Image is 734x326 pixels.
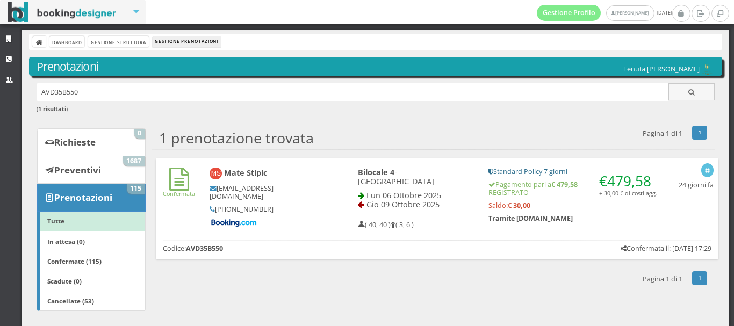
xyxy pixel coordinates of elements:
img: Booking-com-logo.png [210,218,258,228]
b: AVD35B550 [186,244,223,253]
a: Gestione Profilo [537,5,601,21]
span: [DATE] [537,5,672,21]
input: Ricerca cliente - (inserisci il codice, il nome, il cognome, il numero di telefono o la mail) [37,83,669,101]
strong: € 479,58 [551,180,578,189]
b: Prenotazioni [54,191,112,204]
b: Confermate (115) [47,257,102,265]
b: Bilocale 4 [358,167,394,177]
h5: [PHONE_NUMBER] [210,205,321,213]
b: Tramite [DOMAIN_NAME] [488,214,573,223]
b: In attesa (0) [47,237,85,245]
h5: Pagina 1 di 1 [643,129,682,137]
small: + 30,00 € di costi agg. [599,189,657,197]
span: 1687 [123,156,145,166]
b: Cancellate (53) [47,296,94,305]
h5: Tenuta [PERSON_NAME] [623,64,715,75]
h5: Confermata il: [DATE] 17:29 [621,244,711,252]
h5: [EMAIL_ADDRESS][DOMAIN_NAME] [210,184,321,200]
h5: 24 giorni fa [679,181,714,189]
b: Preventivi [54,164,101,176]
b: Scadute (0) [47,277,82,285]
h2: 1 prenotazione trovata [159,129,314,147]
a: Preventivi 1687 [37,156,145,184]
span: 0 [134,129,145,139]
a: Richieste 0 [37,128,145,156]
a: 1 [692,126,708,140]
a: Gestione Struttura [88,36,148,47]
a: 1 [692,271,708,285]
b: Mate Stipic [224,168,267,178]
b: Tutte [47,216,64,225]
a: [PERSON_NAME] [606,5,654,21]
a: Confermate (115) [37,251,145,271]
a: Confermata [163,181,195,198]
a: Tutte [37,211,145,231]
span: 115 [127,184,145,194]
span: Lun 06 Ottobre 2025 [366,190,441,200]
b: 1 risultati [38,105,66,113]
h4: - [GEOGRAPHIC_DATA] [358,168,474,186]
a: In attesa (0) [37,231,145,251]
strong: € 30,00 [508,201,530,210]
a: Scadute (0) [37,271,145,291]
h5: ( 40, 40 ) ( 3, 6 ) [358,221,414,229]
img: Mate Stipic [210,168,222,180]
h5: Saldo: [488,201,657,209]
span: Gio 09 Ottobre 2025 [366,199,440,209]
img: BookingDesigner.com [8,2,117,23]
h6: ( ) [37,106,715,113]
li: Gestione Prenotazioni [153,36,221,48]
h5: Pagina 1 di 1 [643,275,682,283]
a: Cancellate (53) [37,291,145,311]
h5: Standard Policy 7 giorni [488,168,657,176]
a: Prenotazioni 115 [37,184,145,212]
span: 479,58 [607,171,651,191]
h3: Prenotazioni [37,60,715,74]
a: Dashboard [49,36,84,47]
span: € [599,171,651,191]
h5: Codice: [163,244,223,252]
b: Richieste [54,136,96,148]
h5: Pagamento pari a REGISTRATO [488,180,657,197]
img: c17ce5f8a98d11e9805da647fc135771.png [700,64,715,75]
